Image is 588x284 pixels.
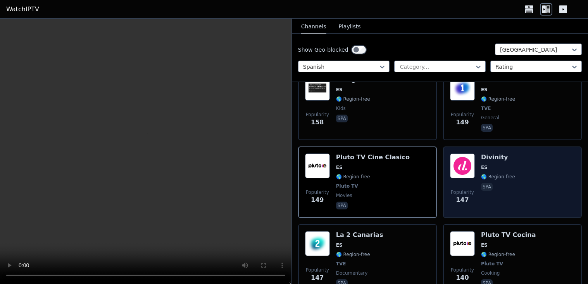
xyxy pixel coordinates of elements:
span: cooking [481,270,500,276]
img: Boing [305,76,330,101]
span: ES [336,87,343,93]
button: Playlists [339,19,361,34]
span: Pluto TV [481,261,503,267]
span: Popularity [451,267,474,273]
span: documentary [336,270,368,276]
span: kids [336,105,346,112]
a: WatchIPTV [6,5,39,14]
span: Popularity [306,112,329,118]
p: spa [481,183,493,191]
span: TVE [336,261,346,267]
h6: Pluto TV Cine Clasico [336,153,410,161]
button: Channels [301,19,326,34]
img: La 1 Canarias [450,76,475,101]
p: spa [336,202,348,209]
span: 🌎 Region-free [336,96,370,102]
span: 🌎 Region-free [336,251,370,258]
span: Pluto TV [336,183,358,189]
span: Popularity [306,189,329,195]
img: Pluto TV Cocina [450,231,475,256]
span: general [481,115,499,121]
span: 149 [456,118,469,127]
span: ES [481,164,488,171]
img: La 2 Canarias [305,231,330,256]
span: ES [481,242,488,248]
span: Popularity [451,112,474,118]
span: ES [481,87,488,93]
span: ES [336,164,343,171]
label: Show Geo-blocked [298,46,348,54]
span: 🌎 Region-free [481,251,515,258]
span: 🌎 Region-free [481,174,515,180]
span: 🌎 Region-free [336,174,370,180]
img: Divinity [450,153,475,178]
span: Popularity [451,189,474,195]
span: 140 [456,273,469,282]
h6: La 2 Canarias [336,231,383,239]
span: 158 [311,118,324,127]
span: ES [336,242,343,248]
h6: Pluto TV Cocina [481,231,536,239]
span: TVE [481,105,491,112]
p: spa [481,124,493,132]
span: Popularity [306,267,329,273]
img: Pluto TV Cine Clasico [305,153,330,178]
p: spa [336,115,348,122]
span: 149 [311,195,324,205]
span: 147 [311,273,324,282]
h6: Divinity [481,153,515,161]
span: 🌎 Region-free [481,96,515,102]
span: 147 [456,195,469,205]
span: movies [336,192,352,199]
